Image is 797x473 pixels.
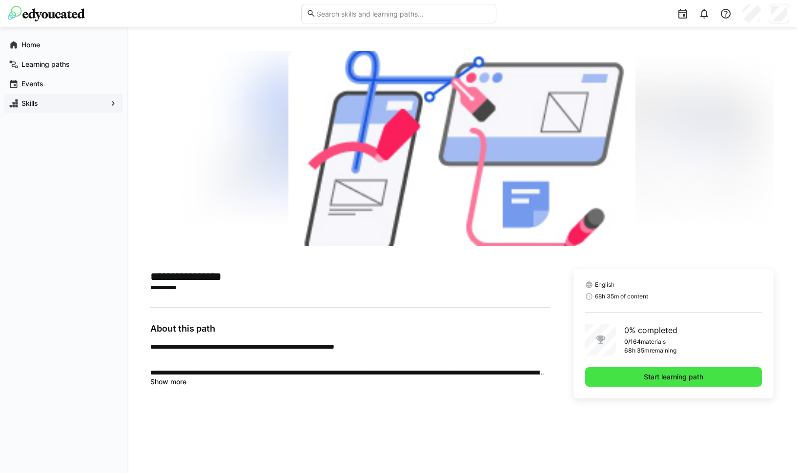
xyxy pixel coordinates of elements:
p: 0% completed [624,324,677,336]
p: remaining [650,347,676,355]
p: 68h 35m [624,347,650,355]
span: Start learning path [642,372,705,382]
button: Start learning path [585,367,762,387]
input: Search skills and learning paths… [316,9,490,18]
span: 68h 35m of content [595,293,648,300]
p: 0/164 [624,338,641,346]
span: Show more [150,377,186,386]
h3: About this path [150,323,550,334]
span: English [595,281,614,289]
p: materials [641,338,666,346]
